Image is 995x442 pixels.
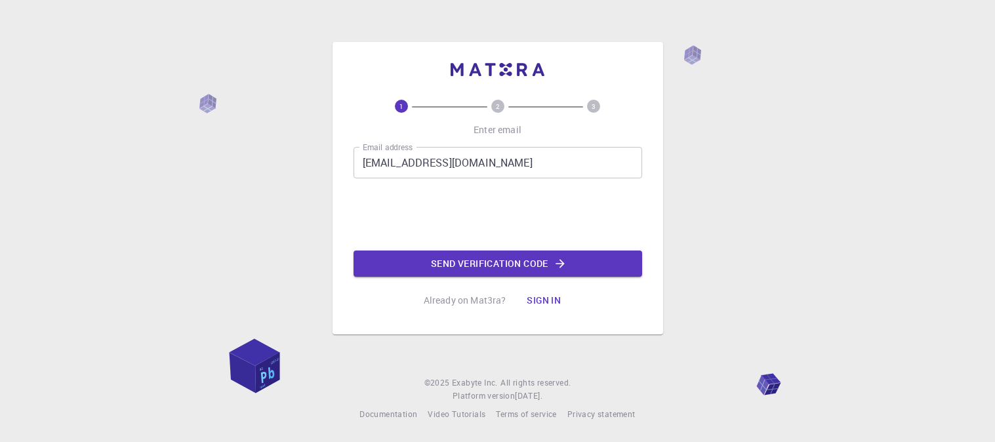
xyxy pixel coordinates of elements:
a: Video Tutorials [428,408,485,421]
text: 1 [399,102,403,111]
p: Enter email [474,123,521,136]
button: Send verification code [354,251,642,277]
span: Documentation [359,409,417,419]
iframe: reCAPTCHA [398,189,598,240]
span: Platform version [453,390,515,403]
span: Exabyte Inc. [452,377,498,388]
text: 3 [592,102,596,111]
text: 2 [496,102,500,111]
a: [DATE]. [515,390,542,403]
a: Terms of service [496,408,556,421]
span: All rights reserved. [500,376,571,390]
span: Video Tutorials [428,409,485,419]
button: Sign in [516,287,571,313]
a: Exabyte Inc. [452,376,498,390]
a: Documentation [359,408,417,421]
span: © 2025 [424,376,452,390]
span: [DATE] . [515,390,542,401]
a: Privacy statement [567,408,636,421]
label: Email address [363,142,413,153]
p: Already on Mat3ra? [424,294,506,307]
span: Terms of service [496,409,556,419]
span: Privacy statement [567,409,636,419]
